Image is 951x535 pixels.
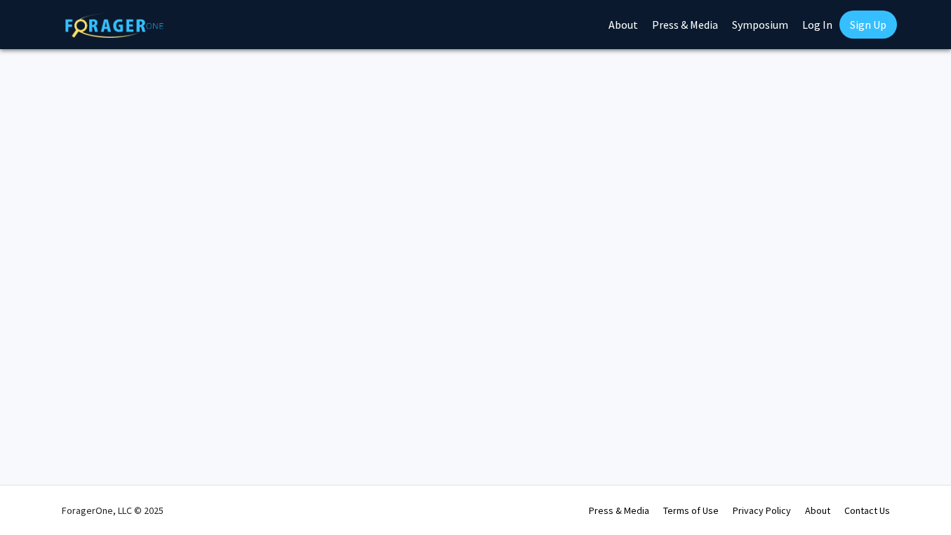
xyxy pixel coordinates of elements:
[62,486,164,535] div: ForagerOne, LLC © 2025
[589,504,649,517] a: Press & Media
[733,504,791,517] a: Privacy Policy
[844,504,890,517] a: Contact Us
[839,11,897,39] a: Sign Up
[805,504,830,517] a: About
[65,13,164,38] img: ForagerOne Logo
[663,504,719,517] a: Terms of Use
